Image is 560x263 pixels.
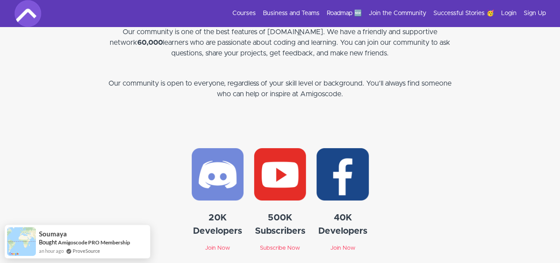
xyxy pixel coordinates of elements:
[260,245,300,251] a: Subscribe Now
[103,78,457,99] p: Our community is open to everyone, regardless of your skill level or background. You’ll always fi...
[7,227,36,256] img: provesource social proof notification image
[369,9,426,18] a: Join the Community
[255,213,305,236] strong: 500K Subscribers
[524,9,546,18] a: Sign Up
[327,9,362,18] a: Roadmap 🆕
[39,239,57,246] span: Bought
[58,239,130,246] a: Amigoscode PRO Membership
[73,247,100,255] a: ProveSource
[501,9,517,18] a: Login
[318,213,367,236] strong: 40K Developers
[232,9,256,18] a: Courses
[103,27,457,59] p: Our community is one of the best features of [DOMAIN_NAME]. We have a friendly and supportive net...
[263,9,320,18] a: Business and Teams
[137,39,163,46] strong: 60,000
[39,230,67,238] span: soumaya
[39,247,64,255] span: an hour ago
[193,213,242,236] strong: 20K Developers
[205,245,230,251] a: Join Now
[330,245,355,251] a: Join Now
[433,9,494,18] a: Successful Stories 🥳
